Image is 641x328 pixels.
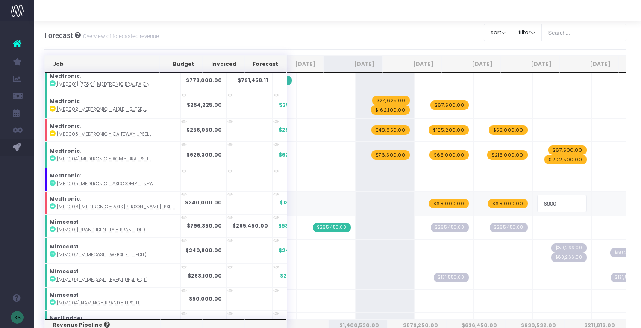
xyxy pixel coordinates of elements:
[324,56,383,73] th: Oct 25: activate to sort column ascending
[431,223,469,232] span: Streamtime Draft Invoice: null – [MIM001] Brand Identity - Brand - New (Nick Edit)
[45,118,180,142] td: :
[371,150,410,160] span: wayahead Revenue Forecast Item
[50,98,80,105] strong: Medtronic
[50,291,79,298] strong: Mimecast
[187,222,222,229] strong: $796,350.00
[238,77,268,84] strong: $791,458.11
[548,145,587,155] span: wayahead Revenue Forecast Item
[279,151,314,159] span: $626,300.00
[45,287,180,310] td: :
[544,155,587,164] span: wayahead Revenue Forecast Item
[186,126,222,133] strong: $256,050.00
[50,218,79,225] strong: Mimecast
[202,56,244,73] th: Invoiced
[279,247,314,254] span: $240,798.00
[551,243,587,253] span: Streamtime Draft Invoice: null – [MIM002] Mimecast - Website - Digital - New (Nick edit)
[186,77,222,84] strong: $778,000.00
[45,68,180,92] td: :
[81,31,159,40] small: Overview of forecasted revenue
[488,199,528,208] span: wayahead Revenue Forecast Item
[487,150,528,160] span: wayahead Revenue Forecast Item
[279,101,314,109] span: $254,225.00
[279,199,314,207] span: $136,000.00
[50,243,79,250] strong: Mimecast
[244,56,286,73] th: Forecast
[57,106,147,112] abbr: [MED002] Medtronic - AiBLE - Brand - Upsell
[45,264,180,287] td: :
[383,56,442,73] th: Nov 25: activate to sort column ascending
[57,251,147,258] abbr: [MIM002] Mimecast - Website - Digital - New (Nick edit)
[57,227,145,233] abbr: [MIM001] Brand Identity - Brand - New (Nick Edit)
[187,318,222,325] strong: $178,000.00
[50,268,79,275] strong: Mimecast
[11,311,24,324] img: images/default_profile_image.png
[50,314,83,322] strong: NextLadder
[187,101,222,109] strong: $254,225.00
[57,204,176,210] abbr: [MED006] Medtronic - AXiS Retainer - Brand - Upsell
[232,222,268,229] strong: $265,450.00
[45,142,180,168] td: :
[50,122,80,130] strong: Medtronic
[186,151,222,158] strong: $626,300.00
[45,56,160,73] th: Job: activate to sort column ascending
[560,56,619,73] th: Feb 26: activate to sort column ascending
[429,125,469,135] span: wayahead Revenue Forecast Item
[50,147,80,154] strong: Medtronic
[188,272,222,279] strong: $263,100.00
[45,191,180,214] td: :
[278,222,314,230] span: $530,900.00
[429,199,469,208] span: wayahead Revenue Forecast Item
[430,100,469,110] span: wayahead Revenue Forecast Item
[372,96,410,105] span: wayahead Revenue Forecast Item
[489,125,528,135] span: wayahead Revenue Forecast Item
[57,300,140,306] abbr: [MIM004] Naming - Brand - Upsell
[233,318,268,325] strong: $178,000.00
[185,199,222,206] strong: $340,000.00
[45,92,180,118] td: :
[541,24,627,41] input: Search...
[279,126,314,134] span: $256,050.00
[57,156,151,162] abbr: [MED004] Medtronic - ACM - Brand - Upsell
[429,150,469,160] span: wayahead Revenue Forecast Item
[313,223,351,232] span: Streamtime Invoice: 335 – [MIM001] Brand Identity - Brand - New (Nick Edit)
[484,24,512,41] button: sort
[45,237,180,264] td: :
[371,105,410,115] span: wayahead Revenue Forecast Item
[44,31,73,40] span: Forecast
[371,125,410,135] span: wayahead Revenue Forecast Item
[45,168,180,191] td: :
[160,56,202,73] th: Budget
[57,81,150,87] abbr: [MED001] [778K*] Medtronic Brand Strategy & Campaign
[50,72,80,80] strong: Medtronic
[501,56,560,73] th: Jan 26: activate to sort column ascending
[512,24,542,41] button: filter
[442,56,501,73] th: Dec 25: activate to sort column ascending
[185,247,222,254] strong: $240,800.00
[50,195,80,202] strong: Medtronic
[551,253,587,262] span: Streamtime Draft Invoice: null – [MIM002] Mimecast - Website - Digital - New (Nick edit)
[57,276,148,283] abbr: [MIM003] Mimecast - Event Design - Brand - New (Nick Edit)
[45,214,180,237] td: :
[57,180,153,187] abbr: [MED005] Medtronic - AXiS Completion Sprint - Campaign - New
[280,272,314,280] span: $263,100.00
[265,56,324,73] th: Sep 25: activate to sort column ascending
[50,172,80,179] strong: Medtronic
[189,295,222,302] strong: $50,000.00
[57,131,151,137] abbr: [MED003] Medtronic - Gaiteway - Brand - Upsell
[434,273,469,282] span: Streamtime Draft Invoice: null – [MIM003] Mimecast - Event Design - Brand - New (Nick Edit)
[490,223,528,232] span: Streamtime Draft Invoice: null – [MIM001] Brand Identity - Brand - New (Nick Edit)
